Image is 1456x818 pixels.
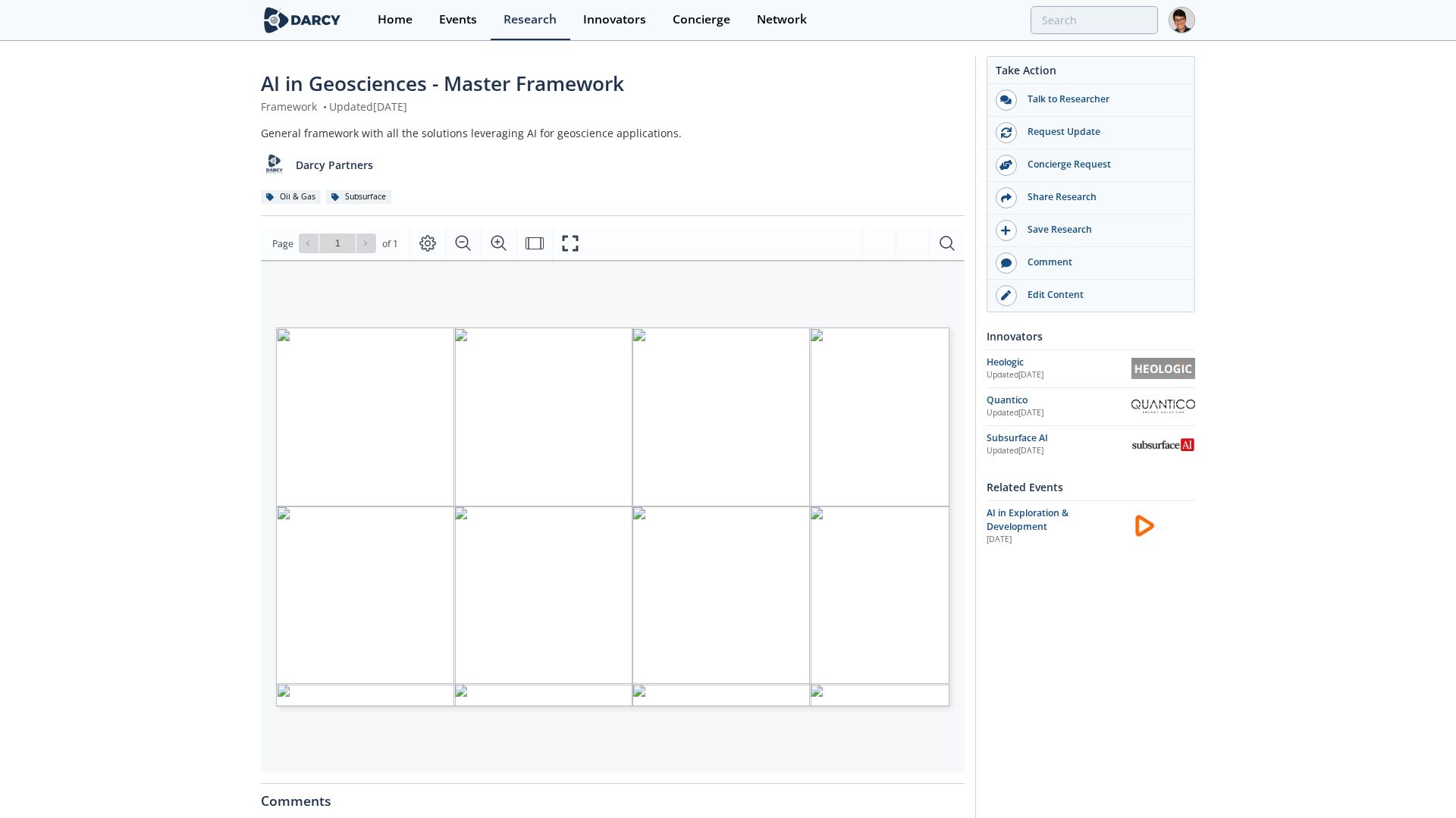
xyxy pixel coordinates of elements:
div: Home [378,14,413,26]
div: Edit Content [1017,288,1187,302]
div: Comments [261,784,965,808]
img: Heologic [1131,358,1195,379]
div: Quantico [987,393,1131,407]
a: Edit Content [987,280,1194,312]
img: Profile [1169,7,1195,33]
div: Heologic [987,356,1131,369]
span: AI in Geosciences - Master Framework [261,70,624,97]
div: Comment [1017,255,1187,269]
a: Quantico Updated[DATE] Quantico [987,393,1195,420]
div: Save Research [1017,223,1187,237]
span: • [320,99,329,114]
div: Share Research [1017,190,1187,204]
div: Network [757,14,807,26]
div: [DATE] [987,534,1121,546]
div: Request Update [1017,125,1187,139]
span: AI in Exploration & Development [987,506,1068,533]
div: Oil & Gas [261,190,321,204]
a: Heologic Updated[DATE] Heologic [987,356,1195,382]
div: Innovators [987,323,1195,349]
div: General framework with all the solutions leveraging AI for geoscience applications. [261,125,965,141]
div: Updated [DATE] [987,407,1131,419]
img: logo-wide.svg [261,7,344,33]
div: Updated [DATE] [987,445,1131,457]
img: Quantico [1131,400,1195,413]
input: Advanced Search [1031,6,1158,34]
div: Talk to Researcher [1017,92,1187,106]
img: Subsurface AI [1131,437,1195,451]
div: Innovators [583,14,646,26]
div: Concierge [673,14,730,26]
div: Take Action [987,62,1194,84]
div: Research [504,14,557,26]
div: Framework Updated [DATE] [261,99,965,114]
a: AI in Exploration & Development [DATE] Geolumina [987,506,1195,547]
div: Events [439,14,477,26]
div: Updated [DATE] [987,369,1131,381]
p: Darcy Partners [296,157,373,173]
div: Subsurface [326,190,391,204]
a: Subsurface AI Updated[DATE] Subsurface AI [987,431,1195,458]
div: Concierge Request [1017,158,1187,171]
div: Related Events [987,474,1195,500]
div: Subsurface AI [987,431,1131,445]
iframe: chat widget [1392,757,1441,803]
img: Geolumina [1131,512,1158,539]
